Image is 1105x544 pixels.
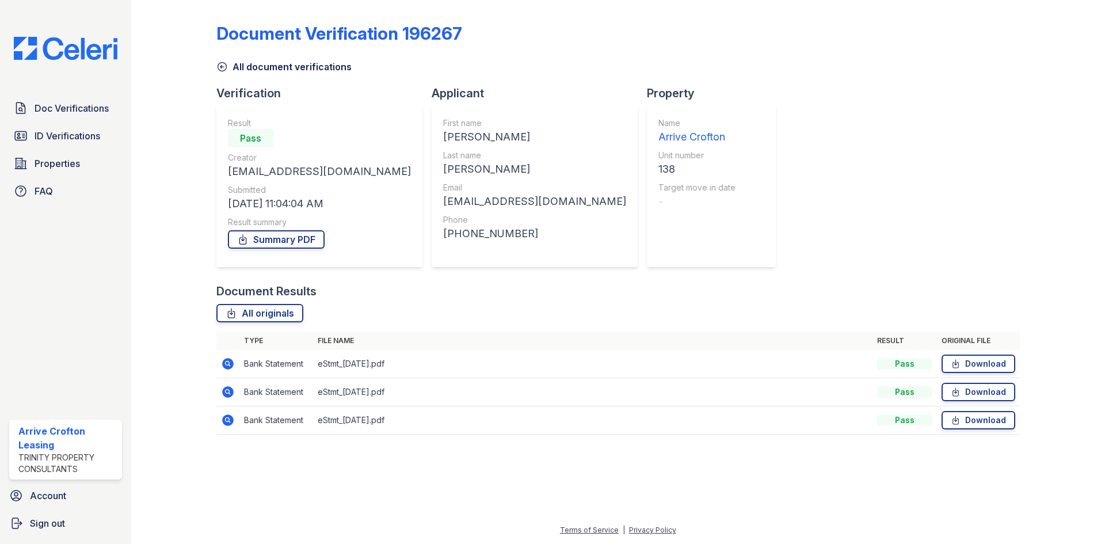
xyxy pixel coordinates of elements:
[239,332,313,350] th: Type
[30,489,66,503] span: Account
[658,182,736,193] div: Target move in date
[35,101,109,115] span: Doc Verifications
[658,193,736,210] div: -
[942,383,1015,401] a: Download
[313,350,872,378] td: eStmt_[DATE].pdf
[239,406,313,435] td: Bank Statement
[658,117,736,145] a: Name Arrive Crofton
[877,414,932,426] div: Pass
[216,85,432,101] div: Verification
[9,180,122,203] a: FAQ
[228,230,325,249] a: Summary PDF
[623,526,625,534] div: |
[658,161,736,177] div: 138
[942,355,1015,373] a: Download
[313,378,872,406] td: eStmt_[DATE].pdf
[937,332,1020,350] th: Original file
[872,332,937,350] th: Result
[443,214,626,226] div: Phone
[35,129,100,143] span: ID Verifications
[877,386,932,398] div: Pass
[313,406,872,435] td: eStmt_[DATE].pdf
[239,378,313,406] td: Bank Statement
[658,129,736,145] div: Arrive Crofton
[443,129,626,145] div: [PERSON_NAME]
[9,124,122,147] a: ID Verifications
[35,184,53,198] span: FAQ
[9,152,122,175] a: Properties
[443,117,626,129] div: First name
[9,97,122,120] a: Doc Verifications
[443,193,626,210] div: [EMAIL_ADDRESS][DOMAIN_NAME]
[432,85,647,101] div: Applicant
[216,283,317,299] div: Document Results
[228,216,411,228] div: Result summary
[629,526,676,534] a: Privacy Policy
[228,163,411,180] div: [EMAIL_ADDRESS][DOMAIN_NAME]
[5,484,127,507] a: Account
[228,129,274,147] div: Pass
[216,60,352,74] a: All document verifications
[216,23,462,44] div: Document Verification 196267
[228,117,411,129] div: Result
[228,152,411,163] div: Creator
[942,411,1015,429] a: Download
[216,304,303,322] a: All originals
[443,161,626,177] div: [PERSON_NAME]
[560,526,619,534] a: Terms of Service
[35,157,80,170] span: Properties
[5,37,127,60] img: CE_Logo_Blue-a8612792a0a2168367f1c8372b55b34899dd931a85d93a1a3d3e32e68fde9ad4.png
[658,150,736,161] div: Unit number
[658,117,736,129] div: Name
[18,452,117,475] div: Trinity Property Consultants
[443,150,626,161] div: Last name
[239,350,313,378] td: Bank Statement
[18,424,117,452] div: Arrive Crofton Leasing
[877,358,932,370] div: Pass
[647,85,785,101] div: Property
[5,512,127,535] a: Sign out
[30,516,65,530] span: Sign out
[443,182,626,193] div: Email
[228,184,411,196] div: Submitted
[443,226,626,242] div: [PHONE_NUMBER]
[313,332,872,350] th: File name
[228,196,411,212] div: [DATE] 11:04:04 AM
